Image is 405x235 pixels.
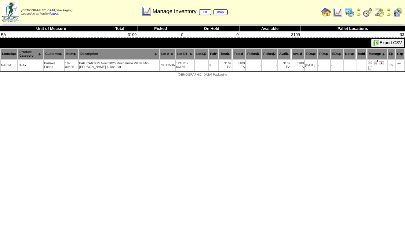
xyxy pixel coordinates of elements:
td: 3109 EA [278,60,290,71]
th: Notes [344,49,356,59]
a: map [213,9,228,15]
span: Manage Inventory [152,8,228,15]
span: [DEMOGRAPHIC_DATA] Packaging [21,9,72,12]
th: Description [79,49,159,59]
th: LotID2 [195,49,208,59]
td: Partake Foods [44,60,64,71]
th: Pallet Locations [301,26,405,32]
th: Picked1 [246,49,261,59]
img: arrowleft.gif [356,7,361,12]
th: Customer [44,49,64,59]
td: NA21A [1,60,17,71]
th: Picked [137,26,184,32]
img: calendarinout.gif [374,7,384,17]
td: PAR CARTON New 2025 Mini Vanilla Wafer Mini [PERSON_NAME] 6.7oz Flat [79,60,159,71]
th: PDate [318,49,330,59]
img: zoroco-logo-small.webp [2,2,19,22]
th: Plt [388,49,395,59]
th: Grp [396,49,404,59]
span: Logged in as Mfuller [21,9,72,16]
img: home.gif [321,7,331,17]
td: 7001158A [160,60,175,71]
img: Manage Hold [379,60,384,65]
th: Avail1 [278,49,290,59]
img: arrowleft.gif [386,7,391,12]
img: excel.gif [374,40,380,46]
th: Manage [367,49,387,59]
th: Hold [356,49,367,59]
th: Location [1,49,17,59]
td: 10-00525 [65,60,78,71]
th: EDate [331,49,343,59]
td: 121061-66155 [176,60,194,71]
td: TRAY [18,60,43,71]
div: 65 [388,63,395,67]
td: - [331,60,343,71]
td: 3109 [239,32,301,38]
img: arrowright.gif [386,12,391,17]
th: LotID1 [176,49,194,59]
th: Total [102,26,137,32]
img: arrowright.gif [356,12,361,17]
img: calendarprod.gif [345,7,354,17]
th: On Hold [184,26,239,32]
th: Available [239,26,301,32]
td: EA [0,32,102,38]
td: 0 [137,32,184,38]
td: 3109 EA [219,60,232,71]
th: Name [65,49,78,59]
td: 0 [184,32,239,38]
th: Total1 [219,49,232,59]
td: 0 [209,60,218,71]
td: 33 [301,32,405,38]
th: Unit of Measure [0,26,102,32]
th: Product Category [18,49,43,59]
a: (logout) [49,12,59,16]
td: - [246,60,261,71]
td: [DATE] [305,60,317,71]
img: Move [373,60,378,65]
img: calendarblend.gif [363,7,373,17]
td: - [262,60,277,71]
img: calendarcustomer.gif [393,7,403,17]
th: Total2 [232,49,245,59]
th: Lot # [160,49,175,59]
button: Export CSV [371,39,404,47]
td: 3109 [102,32,137,38]
img: line_graph.gif [333,7,343,17]
a: list [199,9,211,15]
i: Note [368,66,372,70]
td: - [318,60,330,71]
td: 3109 EA [232,60,245,71]
th: Pal# [209,49,218,59]
th: RDate [305,49,317,59]
td: 3109 EA [291,60,304,71]
span: [DEMOGRAPHIC_DATA] Packaging [178,73,227,77]
th: Avail2 [291,49,304,59]
img: Adjust [367,60,372,65]
th: Picked2 [262,49,277,59]
img: line_graph.gif [142,6,151,16]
